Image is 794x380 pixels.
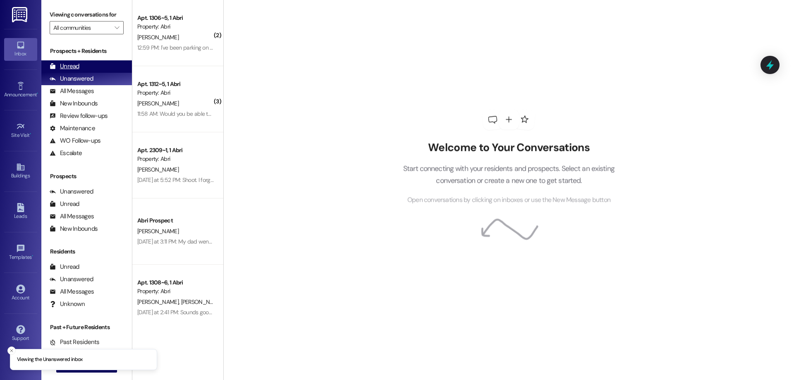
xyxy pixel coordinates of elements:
[407,195,610,205] span: Open conversations by clicking on inboxes or use the New Message button
[50,263,79,271] div: Unread
[4,201,37,223] a: Leads
[37,91,38,96] span: •
[4,241,37,264] a: Templates •
[115,24,119,31] i: 
[30,131,31,137] span: •
[137,227,179,235] span: [PERSON_NAME]
[50,136,100,145] div: WO Follow-ups
[50,8,124,21] label: Viewing conversations for
[137,100,179,107] span: [PERSON_NAME]
[390,141,627,154] h2: Welcome to Your Conversations
[12,7,29,22] img: ResiDesk Logo
[137,298,181,306] span: [PERSON_NAME]
[50,74,93,83] div: Unanswered
[4,323,37,345] a: Support
[137,155,214,163] div: Property: Abri
[41,323,132,332] div: Past + Future Residents
[7,347,16,355] button: Close toast
[137,22,214,31] div: Property: Abri
[50,99,98,108] div: New Inbounds
[41,172,132,181] div: Prospects
[181,298,225,306] span: [PERSON_NAME]
[41,47,132,55] div: Prospects + Residents
[137,80,214,88] div: Apt. 1312~5, 1 Abri
[137,238,378,245] div: [DATE] at 3:11 PM: My dad went on it and he said every space that it says to sign is "student sig...
[137,146,214,155] div: Apt. 2309~1, 1 Abri
[50,212,94,221] div: All Messages
[137,110,609,117] div: 11:58 AM: Would you be able to bring the sticker up to my apartment later? I'm on my way to schoo...
[137,166,179,173] span: [PERSON_NAME]
[50,225,98,233] div: New Inbounds
[50,200,79,208] div: Unread
[50,338,100,347] div: Past Residents
[137,287,214,296] div: Property: Abri
[50,87,94,96] div: All Messages
[137,44,251,51] div: 12:59 PM: I've been parking on the curb anyway
[50,124,95,133] div: Maintenance
[390,163,627,186] p: Start connecting with your residents and prospects. Select an existing conversation or create a n...
[50,62,79,71] div: Unread
[137,33,179,41] span: [PERSON_NAME]
[50,112,108,120] div: Review follow-ups
[4,38,37,60] a: Inbox
[50,287,94,296] div: All Messages
[53,21,110,34] input: All communities
[50,275,93,284] div: Unanswered
[137,278,214,287] div: Apt. 1308~6, 1 Abri
[137,216,214,225] div: Abri Prospect
[41,247,132,256] div: Residents
[137,14,214,22] div: Apt. 1306~5, 1 Abri
[50,300,85,308] div: Unknown
[32,253,33,259] span: •
[4,282,37,304] a: Account
[137,176,536,184] div: [DATE] at 5:52 PM: Shoot. I forgot. I'm going to be in school from 8-5pm [DATE]... is it possible...
[4,119,37,142] a: Site Visit •
[4,160,37,182] a: Buildings
[137,88,214,97] div: Property: Abri
[50,187,93,196] div: Unanswered
[50,149,82,158] div: Escalate
[17,356,83,363] p: Viewing the Unanswered inbox
[137,308,220,316] div: [DATE] at 2:41 PM: Sounds good 👍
